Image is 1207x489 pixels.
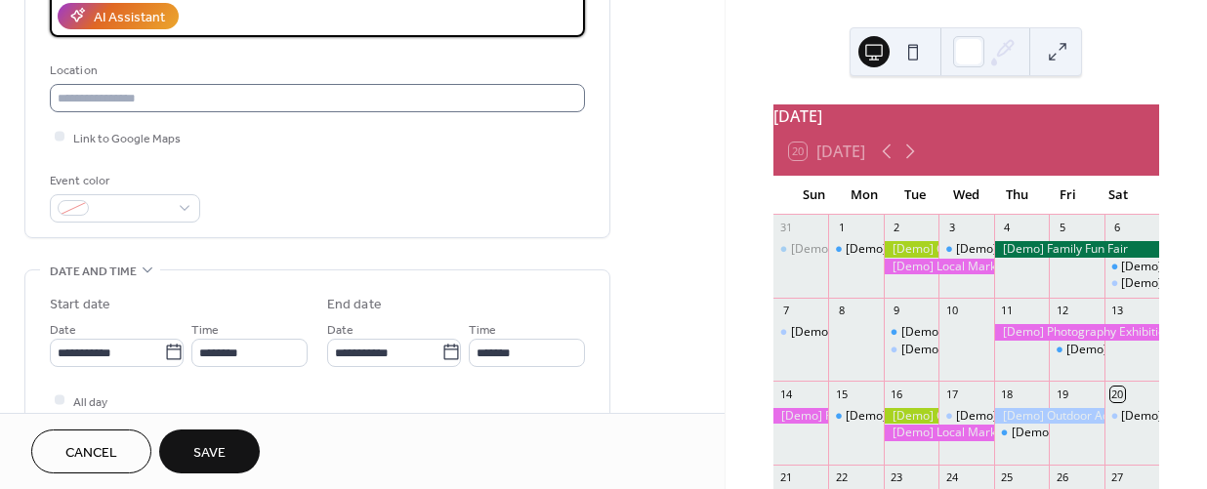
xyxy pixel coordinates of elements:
[73,128,181,148] span: Link to Google Maps
[789,176,840,215] div: Sun
[327,295,382,315] div: End date
[791,324,947,341] div: [Demo] Book Club Gathering
[50,171,196,191] div: Event color
[828,408,883,425] div: [Demo] Morning Yoga Bliss
[944,221,959,235] div: 3
[1055,470,1069,485] div: 26
[50,61,581,81] div: Location
[1000,304,1015,318] div: 11
[58,3,179,29] button: AI Assistant
[1055,387,1069,401] div: 19
[890,176,940,215] div: Tue
[944,470,959,485] div: 24
[193,443,226,464] span: Save
[469,319,496,340] span: Time
[901,324,1050,341] div: [Demo] Morning Yoga Bliss
[1110,221,1125,235] div: 6
[779,470,794,485] div: 21
[791,241,939,258] div: [Demo] Morning Yoga Bliss
[956,408,1124,425] div: [Demo] Culinary Cooking Class
[73,391,107,412] span: All day
[773,324,828,341] div: [Demo] Book Club Gathering
[773,104,1159,128] div: [DATE]
[834,304,849,318] div: 8
[1000,470,1015,485] div: 25
[884,259,994,275] div: [Demo] Local Market
[779,387,794,401] div: 14
[1104,408,1159,425] div: [Demo] Open Mic Night
[828,241,883,258] div: [Demo] Fitness Bootcamp
[846,408,994,425] div: [Demo] Morning Yoga Bliss
[65,443,117,464] span: Cancel
[840,176,891,215] div: Mon
[956,241,1104,258] div: [Demo] Morning Yoga Bliss
[191,319,219,340] span: Time
[890,304,904,318] div: 9
[890,470,904,485] div: 23
[327,319,354,340] span: Date
[773,408,828,425] div: [Demo] Photography Exhibition
[1055,221,1069,235] div: 5
[779,221,794,235] div: 31
[884,408,938,425] div: [Demo] Gardening Workshop
[1110,470,1125,485] div: 27
[1055,304,1069,318] div: 12
[779,304,794,318] div: 7
[994,425,1049,441] div: [Demo] Morning Yoga Bliss
[1049,342,1103,358] div: [Demo] Morning Yoga Bliss
[846,241,986,258] div: [Demo] Fitness Bootcamp
[834,221,849,235] div: 1
[50,262,137,282] span: Date and time
[890,221,904,235] div: 2
[1042,176,1093,215] div: Fri
[884,241,938,258] div: [Demo] Gardening Workshop
[1093,176,1144,215] div: Sat
[31,429,151,473] button: Cancel
[890,387,904,401] div: 16
[994,408,1104,425] div: [Demo] Outdoor Adventure Day
[1012,425,1160,441] div: [Demo] Morning Yoga Bliss
[834,387,849,401] div: 15
[938,408,993,425] div: [Demo] Culinary Cooking Class
[944,304,959,318] div: 10
[884,342,938,358] div: [Demo] Seniors' Social Tea
[50,319,76,340] span: Date
[773,241,828,258] div: [Demo] Morning Yoga Bliss
[901,342,1048,358] div: [Demo] Seniors' Social Tea
[1110,387,1125,401] div: 20
[940,176,991,215] div: Wed
[884,324,938,341] div: [Demo] Morning Yoga Bliss
[1104,275,1159,292] div: [Demo] Open Mic Night
[1000,387,1015,401] div: 18
[994,241,1159,258] div: [Demo] Family Fun Fair
[994,324,1159,341] div: [Demo] Photography Exhibition
[50,295,110,315] div: Start date
[834,470,849,485] div: 22
[1104,259,1159,275] div: [Demo] Morning Yoga Bliss
[1110,304,1125,318] div: 13
[991,176,1042,215] div: Thu
[884,425,994,441] div: [Demo] Local Market
[94,7,165,27] div: AI Assistant
[159,429,260,473] button: Save
[944,387,959,401] div: 17
[1000,221,1015,235] div: 4
[938,241,993,258] div: [Demo] Morning Yoga Bliss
